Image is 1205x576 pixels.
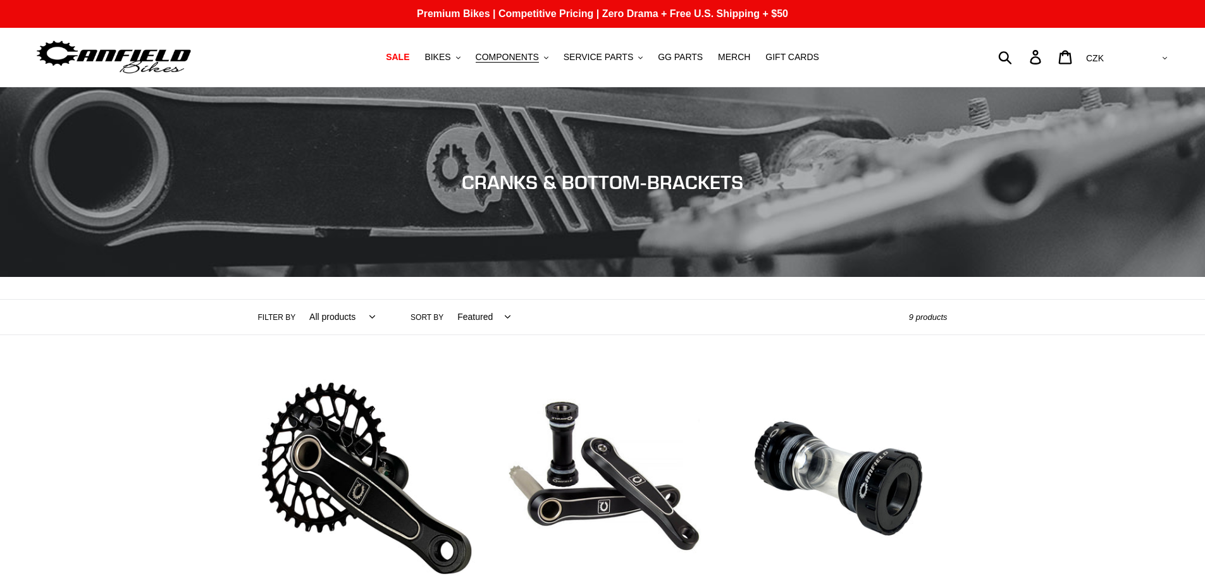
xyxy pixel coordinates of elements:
span: CRANKS & BOTTOM-BRACKETS [462,171,743,193]
a: SALE [380,49,416,66]
a: GG PARTS [652,49,709,66]
button: BIKES [418,49,466,66]
span: 9 products [909,312,948,322]
span: COMPONENTS [476,52,539,63]
a: GIFT CARDS [759,49,825,66]
a: MERCH [712,49,757,66]
span: GG PARTS [658,52,703,63]
button: SERVICE PARTS [557,49,649,66]
span: BIKES [424,52,450,63]
span: SALE [386,52,409,63]
label: Filter by [258,312,296,323]
span: MERCH [718,52,750,63]
span: SERVICE PARTS [564,52,633,63]
input: Search [1005,43,1037,71]
label: Sort by [411,312,443,323]
img: Canfield Bikes [35,37,193,77]
button: COMPONENTS [469,49,555,66]
span: GIFT CARDS [765,52,819,63]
